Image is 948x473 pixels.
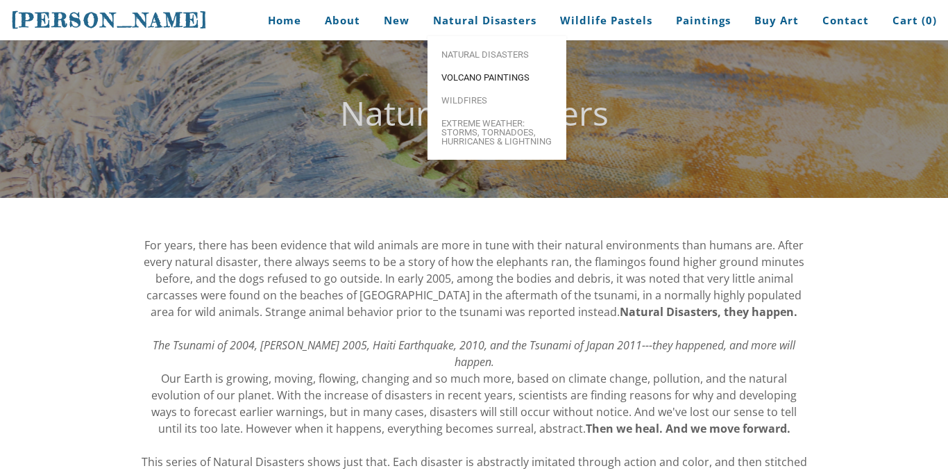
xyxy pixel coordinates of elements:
[340,90,609,135] font: Natural Disasters
[926,13,933,27] span: 0
[441,96,552,105] span: Wildfires
[882,5,937,36] a: Cart (0)
[11,7,208,33] a: [PERSON_NAME]
[620,304,797,320] strong: Natural Disasters, they happen.
[666,5,741,36] a: Paintings
[586,421,790,436] strong: Then we heal. And we move forward.
[423,5,547,36] a: Natural Disasters
[151,371,797,436] span: Our Earth is growing, moving, flowing, changing and so much more, based on climate change, pollut...
[314,5,371,36] a: About
[153,338,795,370] em: The Tsunami of 2004, [PERSON_NAME] 2005, Haiti Earthquake, 2010, and the Tsunami of Japan 2011---...
[428,112,566,153] a: Extreme Weather: Storms, Tornadoes, Hurricanes & Lightning
[428,66,566,89] a: Volcano paintings
[428,89,566,112] a: Wildfires
[373,5,420,36] a: New
[247,5,312,36] a: Home
[550,5,663,36] a: Wildlife Pastels
[812,5,879,36] a: Contact
[428,43,566,66] a: Natural Disasters
[144,238,804,320] span: For years, there has been evidence that wild animals are more in tune with their natural environm...
[441,73,552,82] span: Volcano paintings
[744,5,809,36] a: Buy Art
[441,50,552,59] span: Natural Disasters
[441,119,552,146] span: Extreme Weather: Storms, Tornadoes, Hurricanes & Lightning
[11,8,208,32] span: [PERSON_NAME]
